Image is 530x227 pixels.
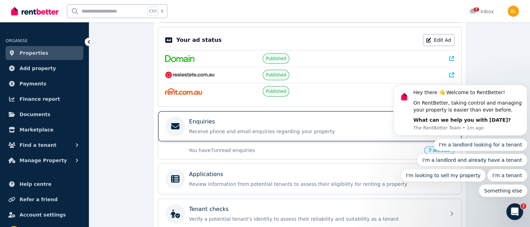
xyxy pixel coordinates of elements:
[20,64,56,73] span: Add property
[20,49,48,57] span: Properties
[165,71,215,78] img: RealEstate.com.au
[6,192,83,206] a: Refer a friend
[189,215,441,222] p: Verify a potential tenant's identity to assess their reliability and suitability as a tenant
[469,8,494,15] div: Inbox
[6,208,83,222] a: Account settings
[176,36,222,44] p: Your ad status
[20,95,60,103] span: Finance report
[189,118,215,126] p: Enquiries
[6,92,83,106] a: Finance report
[189,181,441,188] p: Review information from potential tenants to assess their eligibility for renting a property
[6,123,83,137] a: Marketplace
[165,88,202,95] img: Rent.com.au
[20,195,57,204] span: Refer a friend
[11,6,59,16] img: RentBetter
[266,89,286,94] span: Published
[161,8,163,14] span: k
[508,6,519,17] img: Brandon Lim
[266,72,286,78] span: Published
[20,156,67,165] span: Manage Property
[6,46,83,60] a: Properties
[189,128,441,135] p: Receive phone and email enquiries regarding your property
[147,7,158,16] span: Ctrl
[20,126,53,134] span: Marketplace
[6,38,28,43] span: ORGANISE
[474,7,479,12] span: 7
[189,170,223,179] p: Applications
[20,110,51,119] span: Documents
[20,211,66,219] span: Account settings
[20,180,52,188] span: Help centre
[189,147,420,154] p: You have 7 unread enquiries
[6,177,83,191] a: Help centre
[158,111,461,141] a: EnquiriesReceive phone and email enquiries regarding your property
[6,138,83,152] button: Find a tenant
[391,17,530,208] iframe: Intercom notifications message
[6,61,83,75] a: Add property
[20,141,56,149] span: Find a tenant
[20,80,46,88] span: Payments
[6,77,83,91] a: Payments
[266,56,286,61] span: Published
[165,55,194,62] img: Domain.com.au
[506,203,523,220] iframe: Intercom live chat
[6,107,83,121] a: Documents
[189,205,229,213] p: Tenant checks
[158,164,461,194] a: ApplicationsReview information from potential tenants to assess their eligibility for renting a p...
[521,203,526,209] span: 2
[6,153,83,167] button: Manage Property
